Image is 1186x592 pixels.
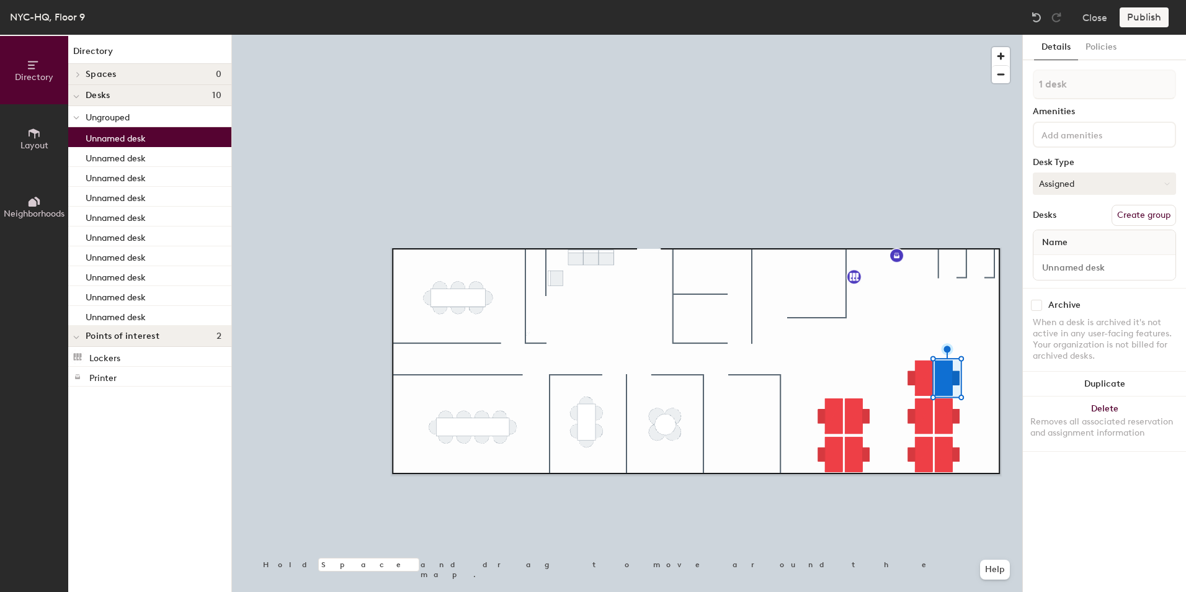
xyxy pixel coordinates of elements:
[86,249,146,263] p: Unnamed desk
[86,169,146,184] p: Unnamed desk
[10,9,85,25] div: NYC-HQ, Floor 9
[1050,11,1063,24] img: Redo
[1033,158,1176,168] div: Desk Type
[1112,205,1176,226] button: Create group
[86,269,146,283] p: Unnamed desk
[86,91,110,101] span: Desks
[1036,231,1074,254] span: Name
[86,112,130,123] span: Ungrouped
[1033,173,1176,195] button: Assigned
[89,349,120,364] p: Lockers
[1048,300,1081,310] div: Archive
[89,369,117,383] p: Printer
[86,150,146,164] p: Unnamed desk
[1023,397,1186,451] button: DeleteRemoves all associated reservation and assignment information
[212,91,221,101] span: 10
[15,72,53,83] span: Directory
[1039,127,1151,141] input: Add amenities
[86,308,146,323] p: Unnamed desk
[1036,259,1173,276] input: Unnamed desk
[20,140,48,151] span: Layout
[1078,35,1124,60] button: Policies
[86,289,146,303] p: Unnamed desk
[1033,317,1176,362] div: When a desk is archived it's not active in any user-facing features. Your organization is not bil...
[216,70,221,79] span: 0
[68,45,231,64] h1: Directory
[1023,372,1186,397] button: Duplicate
[4,209,65,219] span: Neighborhoods
[216,331,221,341] span: 2
[1082,7,1107,27] button: Close
[86,189,146,204] p: Unnamed desk
[1030,11,1043,24] img: Undo
[86,331,159,341] span: Points of interest
[86,70,117,79] span: Spaces
[980,560,1010,580] button: Help
[1033,107,1176,117] div: Amenities
[86,229,146,243] p: Unnamed desk
[1033,210,1056,220] div: Desks
[86,209,146,223] p: Unnamed desk
[86,130,146,144] p: Unnamed desk
[1030,416,1179,439] div: Removes all associated reservation and assignment information
[1034,35,1078,60] button: Details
